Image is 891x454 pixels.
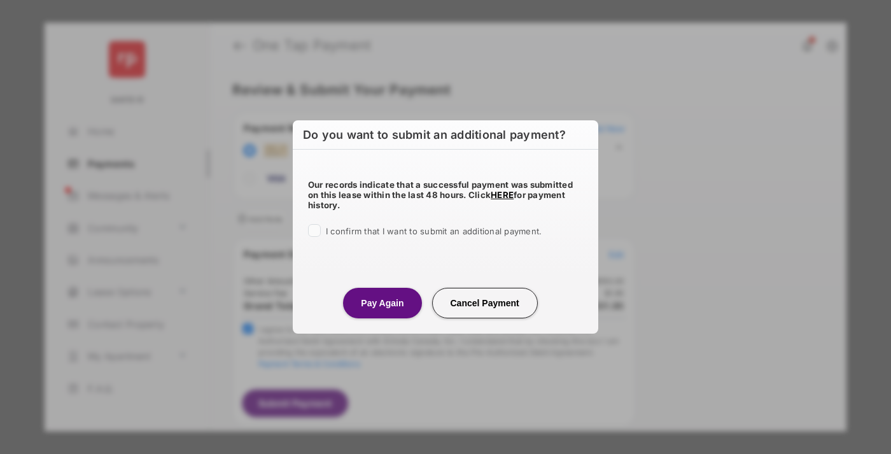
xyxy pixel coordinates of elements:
[491,190,514,200] a: HERE
[432,288,538,318] button: Cancel Payment
[343,288,421,318] button: Pay Again
[293,120,598,150] h6: Do you want to submit an additional payment?
[308,180,583,210] h5: Our records indicate that a successful payment was submitted on this lease within the last 48 hou...
[326,226,542,236] span: I confirm that I want to submit an additional payment.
